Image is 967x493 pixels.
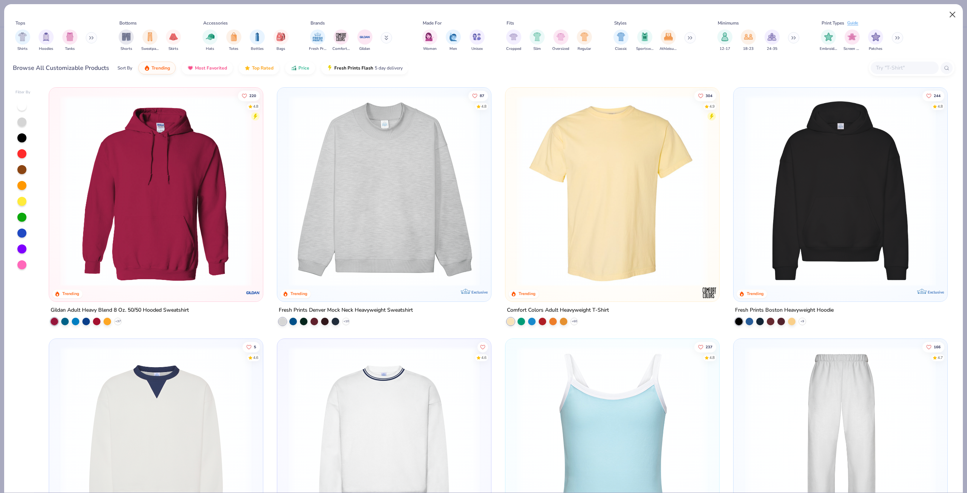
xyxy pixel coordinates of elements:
[119,29,134,52] button: filter button
[138,62,176,74] button: Trending
[253,104,259,109] div: 4.8
[141,29,159,52] div: filter for Sweatpants
[279,306,413,315] div: Fresh Prints Denver Mock Neck Heavyweight Sweatshirt
[332,29,350,52] button: filter button
[613,29,629,52] button: filter button
[321,62,408,74] button: Fresh Prints Flash5 day delivery
[423,20,442,26] div: Made For
[17,46,28,52] span: Shirts
[768,32,776,41] img: 24-35 Image
[309,29,326,52] div: filter for Fresh Prints
[868,29,883,52] button: filter button
[226,29,241,52] div: filter for Totes
[332,46,350,52] span: Comfort Colors
[357,29,372,52] div: filter for Gildan
[422,29,437,52] div: filter for Women
[251,46,264,52] span: Bottles
[660,29,677,52] button: filter button
[477,342,488,352] button: Like
[309,46,326,52] span: Fresh Prints
[820,46,837,52] span: Embroidery
[694,90,716,101] button: Like
[530,29,545,52] button: filter button
[927,290,944,295] span: Exclusive
[229,46,238,52] span: Totes
[636,46,653,52] span: Sportswear
[169,32,178,41] img: Skirts Image
[206,46,214,52] span: Hats
[735,306,834,315] div: Fresh Prints Boston Heavyweight Hoodie
[250,29,265,52] button: filter button
[820,29,837,52] button: filter button
[252,65,273,71] span: Top Rated
[66,32,74,41] img: Tanks Image
[309,29,326,52] button: filter button
[507,306,609,315] div: Comfort Colors Adult Heavyweight T-Shirt
[922,90,944,101] button: Like
[533,46,541,52] span: Slim
[765,29,780,52] div: filter for 24-35
[359,46,370,52] span: Gildan
[709,104,715,109] div: 4.9
[277,32,285,41] img: Bags Image
[312,31,323,43] img: Fresh Prints Image
[711,95,910,286] img: e55d29c3-c55d-459c-bfd9-9b1c499ab3c6
[847,20,858,26] div: Guide
[613,29,629,52] div: filter for Classic
[664,32,673,41] img: Athleisure Image
[144,65,150,71] img: trending.gif
[743,46,754,52] span: 18-23
[57,95,255,286] img: 01756b78-01f6-4cc6-8d8a-3c30c1a0c8ac
[694,342,716,352] button: Like
[244,65,250,71] img: TopRated.gif
[202,29,218,52] div: filter for Hats
[446,29,461,52] button: filter button
[39,29,54,52] button: filter button
[507,20,514,26] div: Fits
[552,29,569,52] div: filter for Oversized
[230,32,238,41] img: Totes Image
[15,90,31,95] div: Filter By
[203,20,228,26] div: Accessories
[39,46,53,52] span: Hoodies
[577,29,592,52] div: filter for Regular
[250,94,256,97] span: 220
[120,46,132,52] span: Shorts
[717,29,732,52] div: filter for 12-17
[509,32,518,41] img: Cropped Image
[875,63,933,72] input: Try "T-Shirt"
[18,32,27,41] img: Shirts Image
[614,20,627,26] div: Styles
[334,65,373,71] span: Fresh Prints Flash
[238,90,260,101] button: Like
[449,32,457,41] img: Men Image
[615,46,627,52] span: Classic
[470,29,485,52] div: filter for Unisex
[871,32,880,41] img: Patches Image
[119,29,134,52] div: filter for Shorts
[254,345,256,349] span: 5
[246,285,261,300] img: Gildan logo
[446,29,461,52] div: filter for Men
[42,32,50,41] img: Hoodies Image
[273,29,289,52] div: filter for Bags
[868,29,883,52] div: filter for Patches
[506,29,521,52] button: filter button
[62,29,77,52] button: filter button
[468,90,488,101] button: Like
[13,63,109,73] div: Browse All Customizable Products
[327,65,333,71] img: flash.gif
[195,65,227,71] span: Most Favorited
[660,29,677,52] div: filter for Athleisure
[571,319,577,324] span: + 60
[187,65,193,71] img: most_fav.gif
[533,32,541,41] img: Slim Image
[15,20,25,26] div: Tops
[471,290,488,295] span: Exclusive
[62,29,77,52] div: filter for Tanks
[706,345,712,349] span: 237
[298,65,309,71] span: Price
[471,46,483,52] span: Unisex
[375,64,403,73] span: 5 day delivery
[115,319,121,324] span: + 37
